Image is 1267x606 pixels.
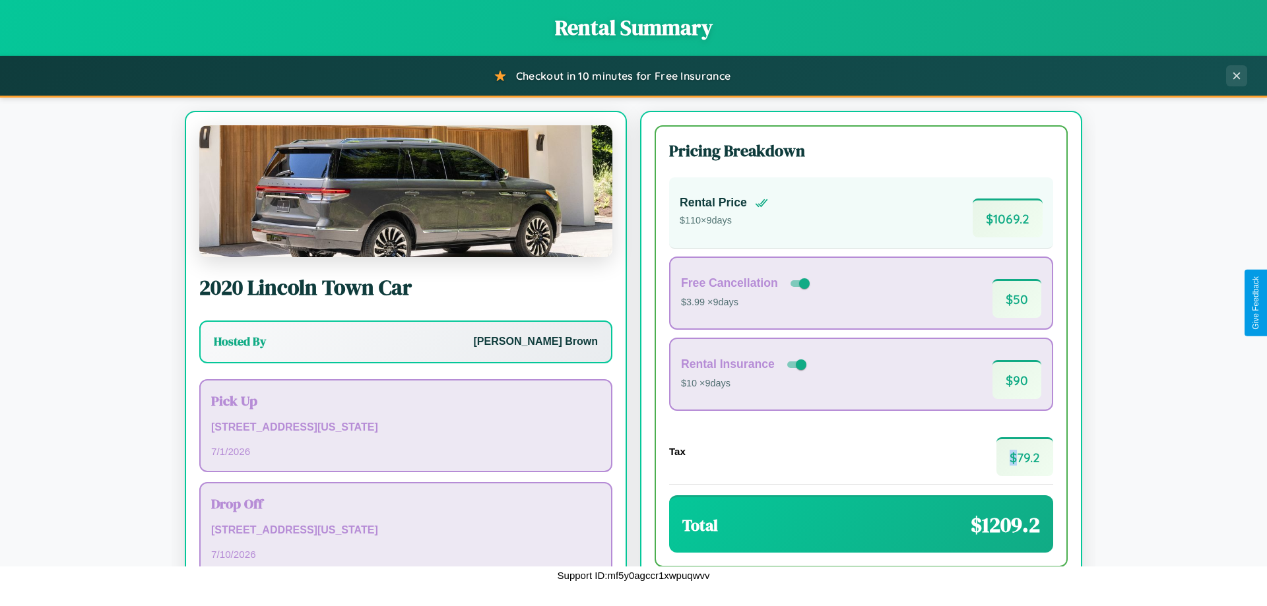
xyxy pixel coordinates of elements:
[211,545,601,563] p: 7 / 10 / 2026
[211,442,601,460] p: 7 / 1 / 2026
[669,446,686,457] h4: Tax
[681,294,812,311] p: $3.99 × 9 days
[516,69,731,82] span: Checkout in 10 minutes for Free Insurance
[211,494,601,513] h3: Drop Off
[996,437,1053,476] span: $ 79.2
[199,273,612,302] h2: 2020 Lincoln Town Car
[214,334,266,349] h3: Hosted By
[992,360,1041,399] span: $ 90
[973,198,1043,237] span: $ 1069.2
[681,276,778,290] h4: Free Cancellation
[211,418,601,437] p: [STREET_ADDRESS][US_STATE]
[680,212,768,229] p: $ 110 × 9 days
[682,514,718,536] h3: Total
[211,391,601,410] h3: Pick Up
[199,125,612,257] img: Lincoln Town Car
[211,521,601,540] p: [STREET_ADDRESS][US_STATE]
[680,196,747,210] h4: Rental Price
[558,566,710,584] p: Support ID: mf5y0agccr1xwpuqwvv
[669,140,1053,162] h3: Pricing Breakdown
[1251,276,1260,330] div: Give Feedback
[13,13,1254,42] h1: Rental Summary
[474,332,598,351] p: [PERSON_NAME] Brown
[681,357,775,371] h4: Rental Insurance
[681,375,809,392] p: $10 × 9 days
[971,510,1040,539] span: $ 1209.2
[992,279,1041,318] span: $ 50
